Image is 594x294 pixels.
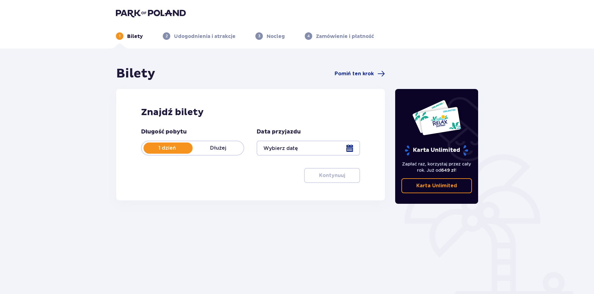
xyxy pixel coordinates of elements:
a: Karta Unlimited [401,178,472,193]
div: 1Bilety [116,32,143,40]
a: Pomiń ten krok [335,70,385,77]
button: Kontynuuj [304,168,360,183]
p: Nocleg [267,33,285,40]
div: 4Zamówienie i płatność [305,32,374,40]
div: 3Nocleg [255,32,285,40]
p: Karta Unlimited [404,145,469,156]
p: Bilety [127,33,143,40]
p: Data przyjazdu [257,128,301,136]
p: Karta Unlimited [416,182,457,189]
h2: Znajdź bilety [141,106,360,118]
p: 1 [119,33,121,39]
p: 4 [307,33,310,39]
p: Udogodnienia i atrakcje [174,33,235,40]
p: Dłużej [193,145,244,152]
h1: Bilety [116,66,155,82]
span: Pomiń ten krok [335,70,374,77]
p: 1 dzień [142,145,193,152]
p: 2 [166,33,168,39]
img: Park of Poland logo [116,9,186,17]
img: Dwie karty całoroczne do Suntago z napisem 'UNLIMITED RELAX', na białym tle z tropikalnymi liśćmi... [412,100,461,136]
p: Zamówienie i płatność [316,33,374,40]
p: Długość pobytu [141,128,187,136]
p: 3 [258,33,260,39]
div: 2Udogodnienia i atrakcje [163,32,235,40]
span: 649 zł [441,168,455,173]
p: Zapłać raz, korzystaj przez cały rok. Już od ! [401,161,472,173]
p: Kontynuuj [319,172,345,179]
